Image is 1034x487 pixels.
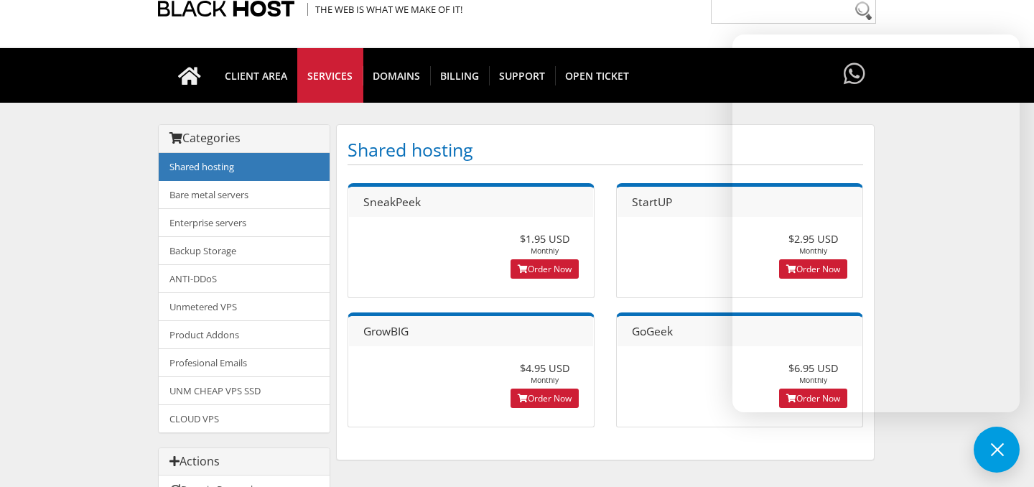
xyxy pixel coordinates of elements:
[495,361,594,385] div: Monthly
[489,66,556,85] span: Support
[348,136,863,165] h1: Shared hosting
[430,66,490,85] span: Billing
[159,236,330,265] a: Backup Storage
[159,348,330,377] a: Profesional Emails
[489,48,556,103] a: Support
[363,66,431,85] span: Domains
[555,66,639,85] span: Open Ticket
[159,180,330,209] a: Bare metal servers
[159,320,330,349] a: Product Addons
[307,3,462,16] span: The Web is what we make of it!
[495,231,594,256] div: Monthly
[511,389,579,408] a: Order Now
[159,208,330,237] a: Enterprise servers
[215,66,298,85] span: CLIENT AREA
[215,48,298,103] a: CLIENT AREA
[520,361,570,375] span: $4.95 USD
[363,194,421,210] span: SneakPeek
[363,323,409,339] span: GrowBIG
[297,66,363,85] span: SERVICES
[159,376,330,405] a: UNM CHEAP VPS SSD
[632,194,672,210] span: StartUP
[169,455,319,468] h3: Actions
[169,132,319,145] h3: Categories
[159,404,330,432] a: CLOUD VPS
[555,48,639,103] a: Open Ticket
[159,153,330,181] a: Shared hosting
[632,323,673,339] span: GoGeek
[430,48,490,103] a: Billing
[363,48,431,103] a: Domains
[511,259,579,279] a: Order Now
[164,48,215,103] a: Go to homepage
[159,264,330,293] a: ANTI-DDoS
[297,48,363,103] a: SERVICES
[159,292,330,321] a: Unmetered VPS
[520,231,570,246] span: $1.95 USD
